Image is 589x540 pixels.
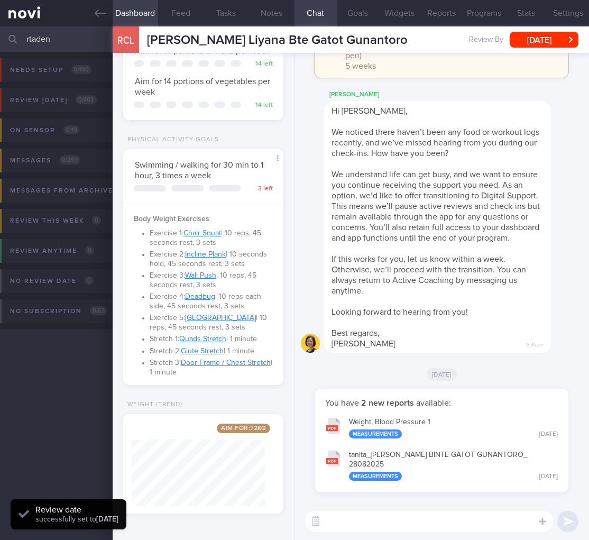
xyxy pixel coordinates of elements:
span: [PERSON_NAME] Liyana Bte Gatot Gunantoro [147,34,408,47]
div: Review date [35,505,118,515]
span: We understand life can get busy, and we want to ensure you continue receiving the support you nee... [332,170,540,242]
span: 0 / 19 [63,125,80,134]
div: Messages [7,153,83,168]
span: 0 / 100 [71,65,91,74]
div: [DATE] [539,473,558,481]
div: Measurements [349,472,402,481]
a: Chair Squat [183,230,221,237]
span: Hi [PERSON_NAME], [332,107,408,115]
div: 14 left [246,102,273,109]
a: Incline Plank [185,251,226,258]
div: Review [DATE] [7,93,99,107]
li: Exercise 4: | 10 reps each side, 45 seconds rest, 3 sets [150,290,273,311]
strong: Body Weight Exercises [134,215,209,223]
div: [PERSON_NAME] [324,88,583,101]
span: If this works for you, let us know within a week. Otherwise, we’ll proceed with the transition. Y... [332,255,526,295]
div: Measurements [349,429,402,438]
li: Exercise 1: | 10 reps, 45 seconds rest, 3 sets [150,226,273,248]
span: Aim for 14 portions of fruits per week [135,47,270,55]
span: 0 / 402 [76,95,97,104]
a: Deadbug [185,293,215,300]
strong: 2 new reports [359,399,416,407]
li: Stretch 2: | 1 minute [150,344,273,356]
div: Needs setup [7,63,94,77]
div: [DATE] [539,431,558,438]
a: Glute Stretch [181,347,224,355]
span: [PERSON_NAME] [332,340,395,348]
li: Stretch 3: | 1 minute [150,356,273,377]
li: Stretch 1: | 1 minute [150,332,273,344]
div: No review date [7,274,96,288]
span: 8:46am [527,338,544,349]
span: Looking forward to hearing from you! [332,308,468,316]
div: 3 left [246,185,273,193]
button: [DATE] [510,32,578,48]
span: successfully set to [35,516,118,523]
span: Swimming / walking for 30 min to 1 hour, 3 times a week [135,161,263,180]
strong: [DATE] [96,516,118,523]
span: 0 [85,276,94,285]
a: [GEOGRAPHIC_DATA] [185,314,256,322]
a: Door Frame / Chest Stretch [181,359,271,367]
span: NOVI Optimum Plus (Monthly) - [MEDICAL_DATA] 1.7mg (1 pen) [345,41,557,60]
div: Review this week [7,214,104,228]
div: tanita_ [PERSON_NAME] BINTE GATOT GUNANTORO_ 28082025 [349,451,558,481]
div: RCL [110,20,142,61]
a: Quads Stretch [179,335,226,343]
a: Wall Push [185,272,216,279]
button: tanita_[PERSON_NAME] BINTE GATOT GUNANTORO_28082025 Measurements [DATE] [320,444,563,486]
div: Review anytime [7,244,97,258]
div: Weight, Blood Pressure 1 [349,418,558,439]
span: Aim for: 72 kg [217,424,270,433]
span: We noticed there haven’t been any food or workout logs recently, and we’ve missed hearing from yo... [332,128,539,158]
span: Review By [469,35,503,45]
div: Physical Activity Goals [123,136,219,144]
span: 0 / 293 [59,155,80,164]
span: [DATE] [427,368,457,381]
p: You have available: [325,398,558,408]
span: 0 [92,216,101,225]
div: On sensor [7,123,82,138]
span: 5 weeks [345,62,376,70]
button: Weight, Blood Pressure 1 Measurements [DATE] [320,411,563,444]
span: 0 / 63 [90,306,107,315]
span: Aim for 14 portions of vegetables per week [135,77,270,96]
li: Exercise 2: | 10 seconds hold, 45 seconds rest, 3 sets [150,248,273,269]
span: 0 [85,246,94,255]
div: No subscription [7,304,110,318]
div: 14 left [246,60,273,68]
div: Weight (Trend) [123,401,182,409]
li: Exercise 3: | 10 reps, 45 seconds rest, 3 sets [150,269,273,290]
div: Messages from Archived [7,184,144,198]
span: Best regards, [332,329,380,337]
li: Exercise 5: | 10 reps, 45 seconds rest, 3 sets [150,311,273,332]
